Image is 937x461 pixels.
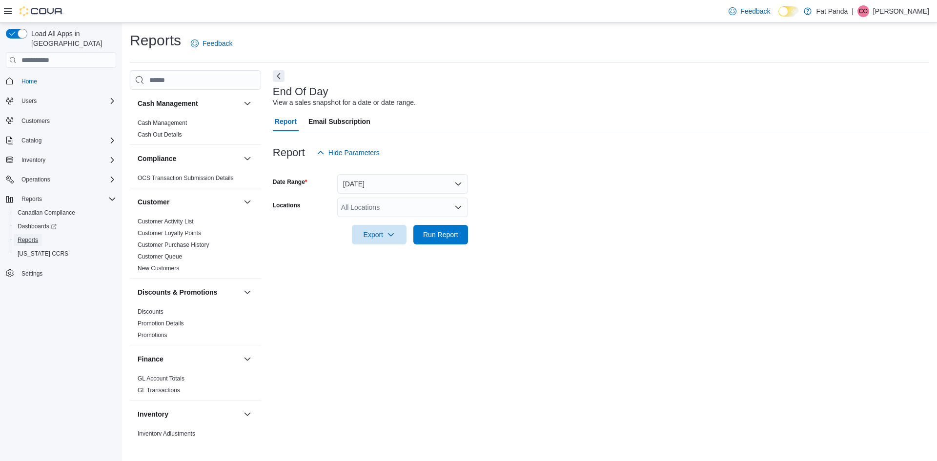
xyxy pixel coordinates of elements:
button: Customers [2,114,120,128]
button: Cash Management [138,99,240,108]
span: Feedback [740,6,770,16]
h3: Compliance [138,154,176,163]
button: Settings [2,266,120,281]
h3: Finance [138,354,163,364]
span: Reports [18,193,116,205]
a: Inventory Adjustments [138,430,195,437]
button: Finance [138,354,240,364]
span: Run Report [423,230,458,240]
a: Feedback [725,1,774,21]
button: Reports [18,193,46,205]
button: Canadian Compliance [10,206,120,220]
a: Cash Management [138,120,187,126]
span: Operations [21,176,50,183]
span: Settings [18,267,116,280]
button: Discounts & Promotions [242,286,253,298]
a: Promotion Details [138,320,184,327]
button: Run Report [413,225,468,244]
div: Cherise Oram [857,5,869,17]
button: Reports [2,192,120,206]
span: Inventory Adjustments [138,430,195,438]
label: Locations [273,201,301,209]
p: [PERSON_NAME] [873,5,929,17]
span: Settings [21,270,42,278]
button: Operations [18,174,54,185]
button: Catalog [18,135,45,146]
span: Customers [18,115,116,127]
span: Discounts [138,308,163,316]
button: [DATE] [337,174,468,194]
span: Canadian Compliance [14,207,116,219]
div: Finance [130,373,261,400]
a: Customer Queue [138,253,182,260]
button: Cash Management [242,98,253,109]
a: Reports [14,234,42,246]
a: Discounts [138,308,163,315]
span: Customers [21,117,50,125]
input: Dark Mode [778,6,799,17]
button: Inventory [2,153,120,167]
button: Discounts & Promotions [138,287,240,297]
span: Export [358,225,401,244]
span: Dashboards [18,222,57,230]
span: Report [275,112,297,131]
button: Export [352,225,407,244]
div: Compliance [130,172,261,188]
span: Cash Management [138,119,187,127]
a: Customer Purchase History [138,241,209,248]
p: Fat Panda [816,5,848,17]
span: Users [21,97,37,105]
a: Customer Activity List [138,218,194,225]
span: Cash Out Details [138,131,182,139]
span: Inventory [21,156,45,164]
a: [US_STATE] CCRS [14,248,72,260]
span: Canadian Compliance [18,209,75,217]
a: Settings [18,268,46,280]
button: Users [18,95,41,107]
a: Home [18,76,41,87]
a: OCS Transaction Submission Details [138,175,234,181]
span: Email Subscription [308,112,370,131]
h3: End Of Day [273,86,328,98]
a: GL Account Totals [138,375,184,382]
h3: Discounts & Promotions [138,287,217,297]
span: Customer Activity List [138,218,194,225]
button: Hide Parameters [313,143,384,162]
span: Promotion Details [138,320,184,327]
button: Next [273,70,285,82]
button: Finance [242,353,253,365]
button: Customer [242,196,253,208]
button: Operations [2,173,120,186]
a: GL Transactions [138,387,180,394]
button: Home [2,74,120,88]
span: Users [18,95,116,107]
a: Customer Loyalty Points [138,230,201,237]
button: Inventory [138,409,240,419]
span: CO [859,5,868,17]
span: Promotions [138,331,167,339]
button: Compliance [138,154,240,163]
h3: Customer [138,197,169,207]
a: New Customers [138,265,179,272]
h3: Report [273,147,305,159]
span: OCS Transaction Submission Details [138,174,234,182]
div: Cash Management [130,117,261,144]
button: Catalog [2,134,120,147]
span: GL Account Totals [138,375,184,382]
span: Hide Parameters [328,148,380,158]
span: Reports [21,195,42,203]
img: Cova [20,6,63,16]
button: Inventory [18,154,49,166]
span: Reports [14,234,116,246]
nav: Complex example [6,70,116,306]
span: Feedback [203,39,232,48]
span: Reports [18,236,38,244]
span: Inventory [18,154,116,166]
button: Users [2,94,120,108]
button: [US_STATE] CCRS [10,247,120,261]
a: Customers [18,115,54,127]
a: Dashboards [14,220,61,232]
a: Dashboards [10,220,120,233]
button: Customer [138,197,240,207]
